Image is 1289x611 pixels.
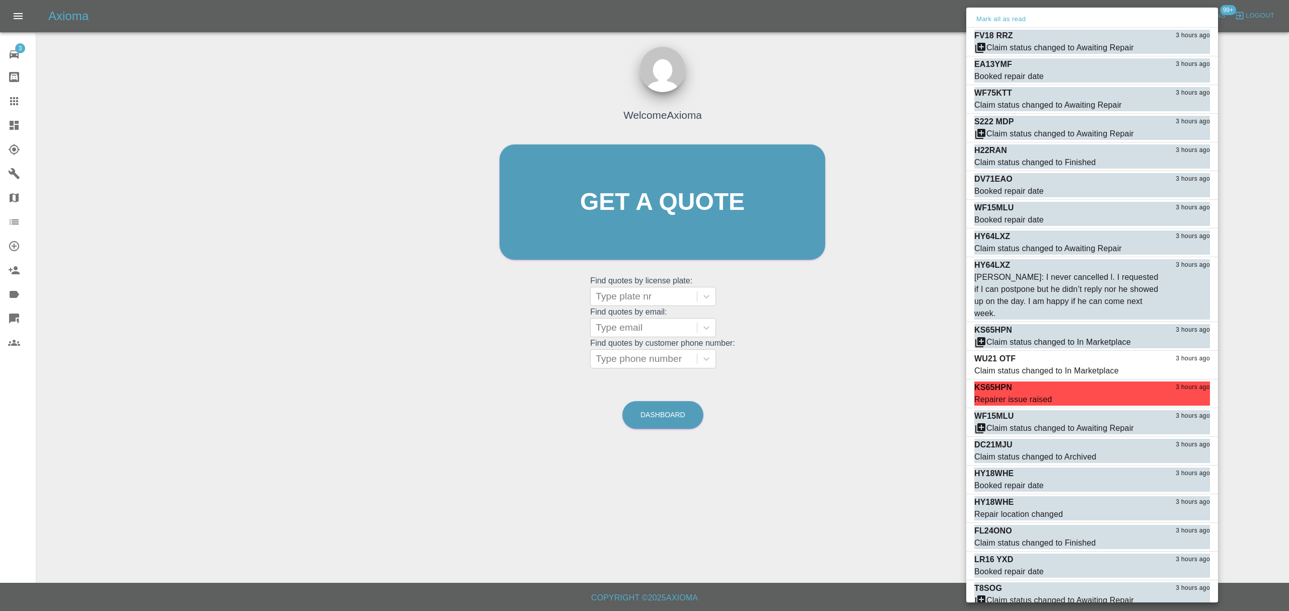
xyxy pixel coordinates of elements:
[1176,117,1210,127] span: 3 hours ago
[1176,232,1210,242] span: 3 hours ago
[974,451,1096,463] div: Claim status changed to Archived
[974,271,1160,320] div: [PERSON_NAME]: I never cancelled l. I requested if I can postpone but he didn’t reply nor he show...
[974,14,1028,25] button: Mark all as read
[974,439,1013,451] p: DC21MJU
[974,508,1063,520] div: Repair location changed
[986,422,1134,434] div: Claim status changed to Awaiting Repair
[1176,440,1210,450] span: 3 hours ago
[1176,174,1210,184] span: 3 hours ago
[1176,260,1210,270] span: 3 hours ago
[974,99,1122,111] div: Claim status changed to Awaiting Repair
[974,116,1014,128] p: S222 MDP
[1176,88,1210,98] span: 3 hours ago
[1176,526,1210,536] span: 3 hours ago
[974,173,1013,185] p: DV71EAO
[974,554,1013,566] p: LR16 YXD
[986,336,1131,348] div: Claim status changed to In Marketplace
[1176,203,1210,213] span: 3 hours ago
[974,365,1119,377] div: Claim status changed to In Marketplace
[974,566,1044,578] div: Booked repair date
[1176,497,1210,507] span: 3 hours ago
[974,480,1044,492] div: Booked repair date
[974,30,1013,42] p: FV18 RRZ
[1176,325,1210,335] span: 3 hours ago
[986,42,1134,54] div: Claim status changed to Awaiting Repair
[974,496,1014,508] p: HY18WHE
[986,594,1134,606] div: Claim status changed to Awaiting Repair
[974,468,1014,480] p: HY18WHE
[974,231,1010,243] p: HY64LXZ
[974,70,1044,83] div: Booked repair date
[974,582,1002,594] p: T8SOG
[974,58,1012,70] p: EA13YMF
[974,394,1052,406] div: Repairer issue raised
[974,525,1012,537] p: FL24ONO
[974,537,1096,549] div: Claim status changed to Finished
[1176,555,1210,565] span: 3 hours ago
[1176,145,1210,156] span: 3 hours ago
[974,214,1044,226] div: Booked repair date
[1176,31,1210,41] span: 3 hours ago
[974,243,1122,255] div: Claim status changed to Awaiting Repair
[974,144,1007,157] p: H22RAN
[974,381,1012,394] p: KS65HPN
[986,128,1134,140] div: Claim status changed to Awaiting Repair
[1176,59,1210,69] span: 3 hours ago
[974,324,1012,336] p: KS65HPN
[1176,354,1210,364] span: 3 hours ago
[974,87,1012,99] p: WF75KTT
[1176,469,1210,479] span: 3 hours ago
[1176,383,1210,393] span: 3 hours ago
[974,410,1014,422] p: WF15MLU
[1176,411,1210,421] span: 3 hours ago
[974,202,1014,214] p: WF15MLU
[974,259,1010,271] p: HY64LXZ
[974,185,1044,197] div: Booked repair date
[1176,583,1210,593] span: 3 hours ago
[974,353,1016,365] p: WU21 OTF
[974,157,1096,169] div: Claim status changed to Finished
